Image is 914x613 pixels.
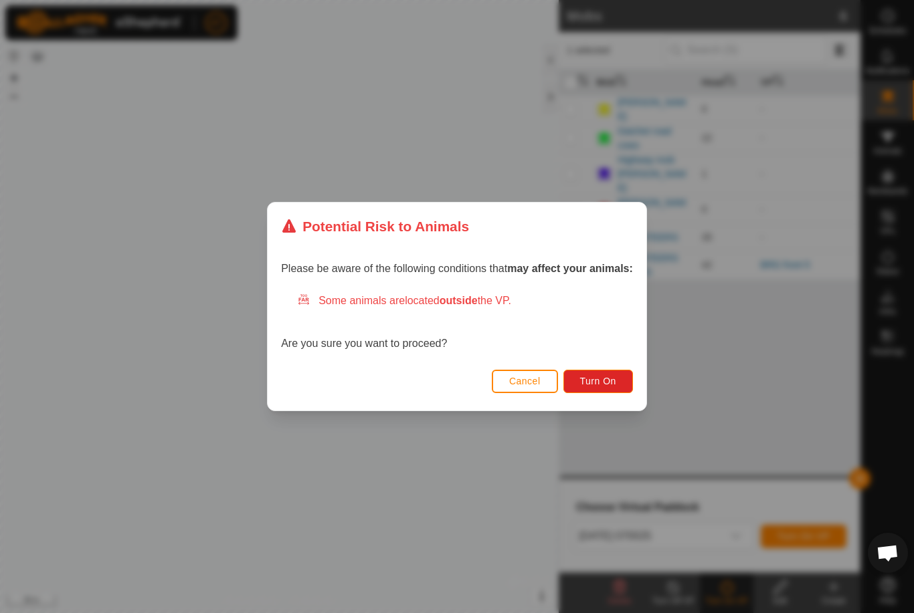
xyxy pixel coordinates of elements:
[297,293,633,309] div: Some animals are
[281,216,469,237] div: Potential Risk to Animals
[440,295,478,306] strong: outside
[281,263,633,274] span: Please be aware of the following conditions that
[868,533,908,573] a: Open chat
[509,376,541,386] span: Cancel
[563,370,633,393] button: Turn On
[405,295,511,306] span: located the VP.
[281,293,633,352] div: Are you sure you want to proceed?
[580,376,616,386] span: Turn On
[507,263,633,274] strong: may affect your animals:
[492,370,558,393] button: Cancel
